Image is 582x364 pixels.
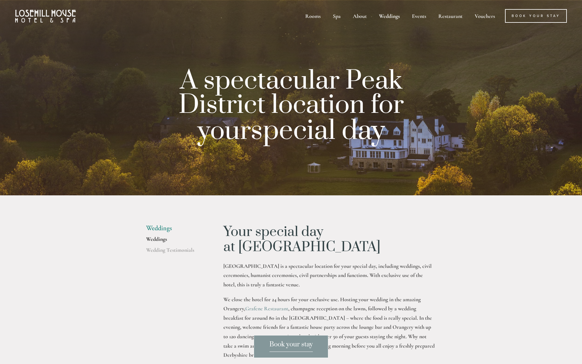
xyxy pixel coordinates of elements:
div: Events [406,9,432,23]
a: Book your stay [254,335,328,358]
h1: Your special day at [GEOGRAPHIC_DATA] [223,224,436,255]
a: Wedding Testimonials [146,247,204,258]
div: Weddings [373,9,405,23]
a: Weddings [146,236,204,247]
div: About [347,9,372,23]
p: A spectacular Peak District location for your [156,69,426,145]
strong: special day [251,114,385,148]
p: [GEOGRAPHIC_DATA] is a spectacular location for your special day, including weddings, civil cerem... [223,261,436,289]
img: Losehill House [15,10,76,22]
p: We close the hotel for 24 hours for your exclusive use. Hosting your wedding in the amazing Orang... [223,295,436,360]
a: Book Your Stay [505,9,567,23]
li: Weddings [146,224,204,232]
span: Book your stay [269,340,313,352]
a: Vouchers [469,9,500,23]
a: Grafene Restaurant [245,305,288,312]
div: Rooms [300,9,326,23]
div: Spa [327,9,346,23]
div: Restaurant [433,9,468,23]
